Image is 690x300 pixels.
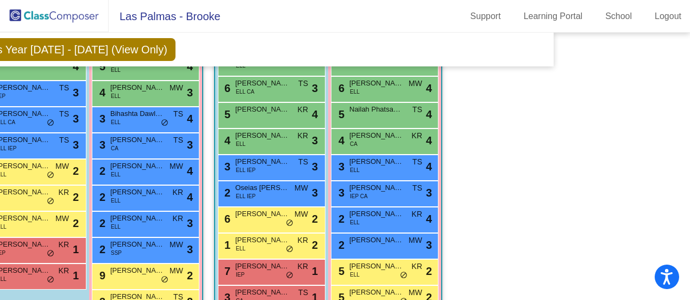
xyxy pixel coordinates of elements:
span: MW [55,213,69,224]
span: 1 [222,239,230,251]
span: 4 [426,106,432,123]
span: [PERSON_NAME] [235,130,290,141]
span: TS [298,78,308,89]
span: 4 [336,134,344,146]
span: ELL CA [236,88,254,96]
span: ELL [111,92,121,100]
span: [PERSON_NAME] De La [PERSON_NAME] [349,156,404,167]
span: CA [350,140,357,148]
span: MW [170,161,183,172]
span: do_not_disturb_alt [47,197,54,206]
span: 2 [222,187,230,199]
span: KR [412,130,422,142]
span: ELL [350,218,360,226]
span: MW [55,161,69,172]
span: 3 [336,187,344,199]
span: KR [298,261,308,272]
span: 4 [187,163,193,179]
span: 2 [426,263,432,279]
span: 4 [426,211,432,227]
span: ELL IEP [236,192,255,200]
span: 3 [73,111,79,127]
span: 1 [73,241,79,258]
span: 3 [73,137,79,153]
span: KR [412,261,422,272]
span: MW [294,209,308,220]
span: 5 [336,265,344,277]
span: [PERSON_NAME] [235,235,290,246]
span: do_not_disturb_alt [47,171,54,180]
span: [PERSON_NAME] Cupa [110,187,165,198]
span: 4 [187,189,193,205]
span: ELL [111,66,121,74]
span: KR [59,187,69,198]
span: KR [59,265,69,277]
span: 3 [312,132,318,149]
span: 2 [97,191,105,203]
span: SSP [111,249,122,257]
span: ELL [350,166,360,174]
span: 9 [97,270,105,281]
span: [PERSON_NAME] [235,209,290,219]
span: [PERSON_NAME] [110,82,165,93]
a: Support [462,8,510,25]
span: 4 [222,134,230,146]
span: TS [59,108,69,120]
span: 2 [73,215,79,231]
span: KR [298,235,308,246]
span: do_not_disturb_alt [47,119,54,127]
span: do_not_disturb_alt [286,219,293,228]
span: TS [59,134,69,146]
span: TS [173,134,183,146]
span: ELL [111,197,121,205]
span: Las Palmas - Brooke [109,8,221,25]
span: 2 [97,217,105,229]
span: 3 [187,137,193,153]
span: [PERSON_NAME] [349,287,404,298]
span: Bihashta Dawlatzai [110,108,165,119]
span: MW [409,235,422,246]
span: 3 [97,113,105,125]
span: IEP [236,271,244,279]
span: 3 [97,139,105,151]
span: 4 [312,106,318,123]
span: ELL [111,118,121,126]
span: 2 [187,267,193,284]
span: ELL IEP [236,166,255,174]
span: 3 [426,237,432,253]
span: do_not_disturb_alt [286,271,293,280]
span: KR [298,104,308,115]
span: TS [412,104,422,115]
a: School [597,8,641,25]
span: 3 [426,185,432,201]
span: 3 [312,158,318,175]
span: 1 [73,267,79,284]
span: [PERSON_NAME] [349,182,404,193]
span: 1 [312,263,318,279]
span: 2 [97,165,105,177]
span: 3 [73,84,79,101]
span: [PERSON_NAME] [349,235,404,246]
span: [PERSON_NAME] [235,156,290,167]
span: 6 [222,213,230,225]
span: 3 [336,161,344,173]
span: [PERSON_NAME] [235,261,290,272]
span: 6 [336,82,344,94]
span: 2 [73,163,79,179]
span: [PERSON_NAME] [349,261,404,272]
span: MW [170,239,183,250]
span: Oseias [PERSON_NAME] [235,182,290,193]
span: ELL [350,271,360,279]
span: MW [409,287,422,298]
span: do_not_disturb_alt [161,119,168,127]
span: TS [412,182,422,194]
span: [PERSON_NAME] [235,287,290,298]
span: [PERSON_NAME] [110,161,165,172]
span: TS [298,287,308,298]
span: [PERSON_NAME] [235,78,290,89]
span: MW [170,265,183,277]
span: ELL [236,140,246,148]
span: 6 [222,82,230,94]
span: 2 [336,213,344,225]
span: [PERSON_NAME] [110,213,165,224]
